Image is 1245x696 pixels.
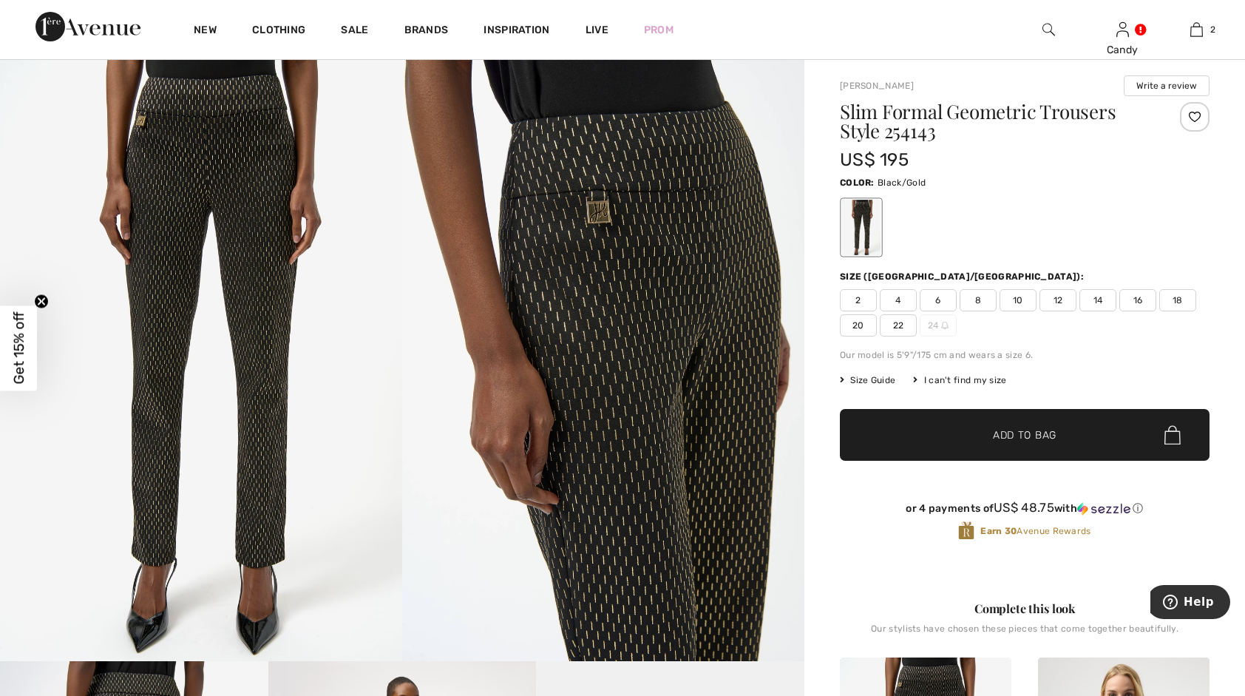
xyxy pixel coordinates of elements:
[1210,23,1215,36] span: 2
[941,322,949,329] img: ring-m.svg
[840,314,877,337] span: 20
[840,348,1210,362] div: Our model is 5'9"/175 cm and wears a size 6.
[993,428,1056,443] span: Add to Bag
[586,22,608,38] a: Live
[1119,289,1156,311] span: 16
[404,24,449,39] a: Brands
[958,521,974,541] img: Avenue Rewards
[840,149,909,170] span: US$ 195
[1086,42,1159,58] div: Candy
[840,409,1210,461] button: Add to Bag
[840,178,875,188] span: Color:
[920,314,957,337] span: 24
[1164,426,1181,445] img: Bag.svg
[1124,75,1210,96] button: Write a review
[1159,289,1196,311] span: 18
[980,526,1017,536] strong: Earn 30
[878,178,926,188] span: Black/Gold
[1160,21,1232,38] a: 2
[840,102,1148,141] h1: Slim Formal Geometric Trousers Style 254143
[842,200,881,255] div: Black/Gold
[341,24,368,39] a: Sale
[1116,21,1129,38] img: My Info
[920,289,957,311] span: 6
[1190,21,1203,38] img: My Bag
[960,289,997,311] span: 8
[252,24,305,39] a: Clothing
[840,289,877,311] span: 2
[1000,289,1037,311] span: 10
[913,374,1006,387] div: I can't find my size
[840,374,895,387] span: Size Guide
[484,24,549,39] span: Inspiration
[194,24,217,39] a: New
[10,312,27,385] span: Get 15% off
[840,270,1087,283] div: Size ([GEOGRAPHIC_DATA]/[GEOGRAPHIC_DATA]):
[1150,585,1230,622] iframe: Opens a widget where you can find more information
[840,624,1210,646] div: Our stylists have chosen these pieces that come together beautifully.
[1077,502,1130,516] img: Sezzle
[840,81,914,91] a: [PERSON_NAME]
[840,600,1210,618] div: Complete this look
[840,501,1210,521] div: or 4 payments ofUS$ 48.75withSezzle Click to learn more about Sezzle
[1042,21,1055,38] img: search the website
[402,58,804,660] img: Slim Formal Geometric Trousers Style 254143. 2
[1039,289,1076,311] span: 12
[994,500,1054,515] span: US$ 48.75
[840,501,1210,516] div: or 4 payments of with
[880,314,917,337] span: 22
[1079,289,1116,311] span: 14
[980,524,1090,538] span: Avenue Rewards
[644,22,674,38] a: Prom
[1116,22,1129,36] a: Sign In
[35,12,140,41] img: 1ère Avenue
[880,289,917,311] span: 4
[34,294,49,308] button: Close teaser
